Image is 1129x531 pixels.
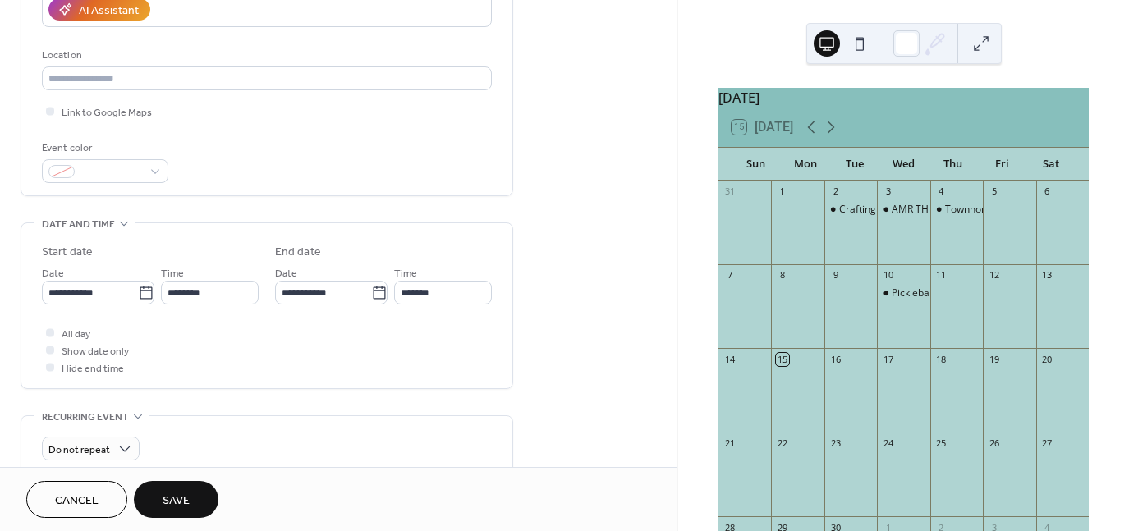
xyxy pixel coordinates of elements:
div: Crafting with [PERSON_NAME] [839,203,977,217]
span: All day [62,326,90,343]
div: 3 [882,185,894,198]
div: Thu [928,148,977,181]
div: AMR TH Board of Directors Meeting [877,203,929,217]
div: 24 [882,437,894,450]
span: Time [394,265,417,282]
div: 15 [776,353,788,365]
div: 12 [988,269,1000,282]
div: 8 [776,269,788,282]
div: 2 [829,185,842,198]
span: Date [275,265,297,282]
div: 1 [776,185,788,198]
div: 25 [935,437,948,450]
div: [DATE] [718,88,1089,108]
div: 22 [776,437,788,450]
div: 5 [988,185,1000,198]
span: Save [163,492,190,510]
div: Sat [1026,148,1076,181]
div: Tue [830,148,879,181]
div: 4 [935,185,948,198]
div: 18 [935,353,948,365]
div: Townhomes Neighborhood Meeting [945,203,1109,217]
span: Cancel [55,492,99,510]
div: 23 [829,437,842,450]
div: Crafting with Polly [824,203,877,217]
div: Event color [42,140,165,157]
div: 19 [988,353,1000,365]
div: 27 [1041,437,1053,450]
button: Save [134,481,218,518]
span: Date [42,265,64,282]
span: Link to Google Maps [62,104,152,121]
div: Sun [732,148,781,181]
div: Pickleball Club Meeting [892,286,998,300]
span: Recurring event [42,409,129,426]
span: Date and time [42,216,115,233]
div: 26 [988,437,1000,450]
div: Location [42,47,489,64]
span: Time [161,265,184,282]
div: Mon [781,148,830,181]
div: Fri [977,148,1026,181]
div: 17 [882,353,894,365]
div: 13 [1041,269,1053,282]
div: Start date [42,244,93,261]
div: Wed [879,148,929,181]
div: 20 [1041,353,1053,365]
div: 16 [829,353,842,365]
span: Hide end time [62,360,124,378]
span: Show date only [62,343,129,360]
button: Cancel [26,481,127,518]
div: 7 [723,269,736,282]
div: Townhomes Neighborhood Meeting [930,203,983,217]
div: 21 [723,437,736,450]
div: 10 [882,269,894,282]
div: 31 [723,185,736,198]
span: Do not repeat [48,441,110,460]
div: 6 [1041,185,1053,198]
div: AMR TH Board of Directors Meeting [892,203,1056,217]
div: 14 [723,353,736,365]
div: Pickleball Club Meeting [877,286,929,300]
div: AI Assistant [79,2,139,20]
div: 11 [935,269,948,282]
div: End date [275,244,321,261]
div: 9 [829,269,842,282]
